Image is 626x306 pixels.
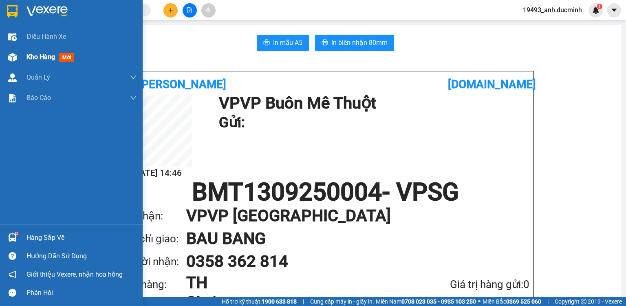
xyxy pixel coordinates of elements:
span: Báo cáo [26,93,51,103]
img: solution-icon [8,94,17,102]
h1: BMT1309250004 - VPSG [121,180,529,204]
span: down [130,95,137,101]
h1: VP VP [GEOGRAPHIC_DATA] [186,204,513,227]
span: copyright [581,299,586,304]
img: warehouse-icon [8,33,17,41]
span: file-add [187,7,192,13]
span: aim [205,7,211,13]
button: aim [201,3,216,18]
span: Hỗ trợ kỹ thuật: [222,297,297,306]
sup: 1 [597,4,602,9]
span: printer [322,39,328,47]
span: | [303,297,304,306]
button: printerIn biên nhận 80mm [315,35,394,51]
div: Giá trị hàng gửi: 0 [407,276,529,293]
img: logo-vxr [7,5,18,18]
span: question-circle [9,252,16,260]
span: message [9,289,16,297]
div: Người nhận: [121,253,186,270]
span: plus [168,7,174,13]
h1: BAU BANG [186,227,513,250]
button: caret-down [607,3,621,18]
li: VP VP [GEOGRAPHIC_DATA] [56,35,108,62]
button: printerIn mẫu A5 [257,35,309,51]
span: Kho hàng [26,53,55,61]
strong: 0708 023 035 - 0935 103 250 [401,298,476,305]
div: Địa chỉ giao: [121,231,186,247]
span: notification [9,271,16,278]
img: warehouse-icon [8,233,17,242]
div: VP nhận: [121,208,186,224]
span: In mẫu A5 [273,38,302,48]
sup: 1 [15,232,18,235]
b: [PERSON_NAME] [138,78,226,91]
span: Quản Lý [26,72,50,82]
img: icon-new-feature [592,7,600,14]
h1: TH [186,273,407,293]
div: Tên hàng: [121,276,186,293]
li: VP VP Buôn Mê Thuột [4,35,56,53]
span: In biên nhận 80mm [331,38,388,48]
strong: 0369 525 060 [506,298,541,305]
img: warehouse-icon [8,53,17,62]
button: file-add [183,3,197,18]
div: Hàng sắp về [26,232,137,244]
span: | [547,297,549,306]
span: Giới thiệu Vexere, nhận hoa hồng [26,269,123,279]
span: ⚪️ [478,300,481,303]
h1: VP VP Buôn Mê Thuột [219,95,525,111]
span: 1 [598,4,601,9]
div: Hướng dẫn sử dụng [26,250,137,262]
span: Miền Bắc [483,297,541,306]
h1: 0358 362 814 [186,250,513,273]
h1: Gửi: [219,111,525,134]
b: [DOMAIN_NAME] [448,78,536,91]
h2: [DATE] 14:46 [121,166,192,180]
span: 19493_anh.ducminh [516,5,589,15]
span: down [130,74,137,81]
span: environment [4,54,10,60]
span: Miền Nam [376,297,476,306]
button: plus [163,3,178,18]
div: Phản hồi [26,287,137,299]
span: Điều hành xe [26,31,66,42]
span: printer [263,39,270,47]
span: mới [59,53,74,62]
strong: 1900 633 818 [262,298,297,305]
li: [PERSON_NAME] [4,4,118,20]
span: Cung cấp máy in - giấy in: [310,297,374,306]
span: caret-down [611,7,618,14]
img: warehouse-icon [8,73,17,82]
